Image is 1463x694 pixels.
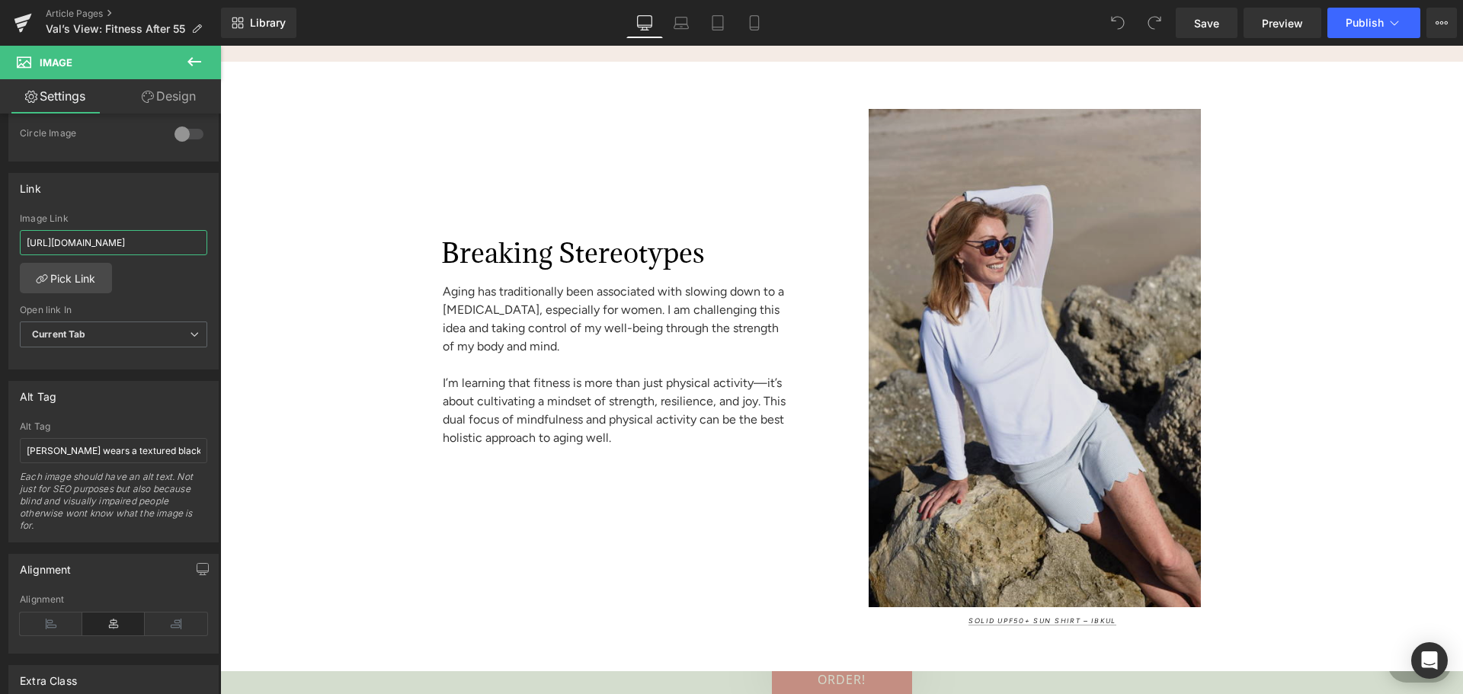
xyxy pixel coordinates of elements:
a: Pick Link [20,263,112,293]
a: Preview [1244,8,1321,38]
button: More [1426,8,1457,38]
div: Link [20,174,41,195]
div: Open Intercom Messenger [1411,642,1448,679]
div: Open link In [20,305,207,315]
span: Preview [1262,15,1303,31]
button: Undo [1103,8,1133,38]
a: Tablet [699,8,736,38]
span: I’m learning that fitness is more than just physical activity—it’s about cultivating a mindset of... [222,330,565,399]
span: Image [40,56,72,69]
div: Circle Image [20,127,159,143]
div: Alignment [20,594,207,605]
a: Solid UPF50+ Sun Shirt – IBKUL [748,571,896,579]
a: Desktop [626,8,663,38]
a: New Library [221,8,296,38]
button: Publish [1327,8,1420,38]
font: Breaking Stereotypes [221,190,485,225]
span: Library [250,16,286,30]
span: Val’s View: Fitness After 55 [46,23,185,35]
input: Your alt tags go here [20,438,207,463]
a: Design [114,79,224,114]
span: Save [1194,15,1219,31]
a: Mobile [736,8,773,38]
input: https://your-shop.myshopify.com [20,230,207,255]
a: Laptop [663,8,699,38]
div: Alt Tag [20,421,207,432]
span: Publish [1346,17,1384,29]
b: Current Tab [32,328,86,340]
div: Extra Class [20,666,77,687]
span: Aging has traditionally been associated with slowing down to a [MEDICAL_DATA], especially for wom... [222,238,564,308]
div: Each image should have an alt text. Not just for SEO purposes but also because blind and visually... [20,471,207,542]
button: Redo [1139,8,1170,38]
div: Image Link [20,213,207,224]
div: Alt Tag [20,382,56,403]
a: Article Pages [46,8,221,20]
div: Alignment [20,555,72,576]
img: Val wears a white sun shirt on the beach. [648,63,1052,561]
